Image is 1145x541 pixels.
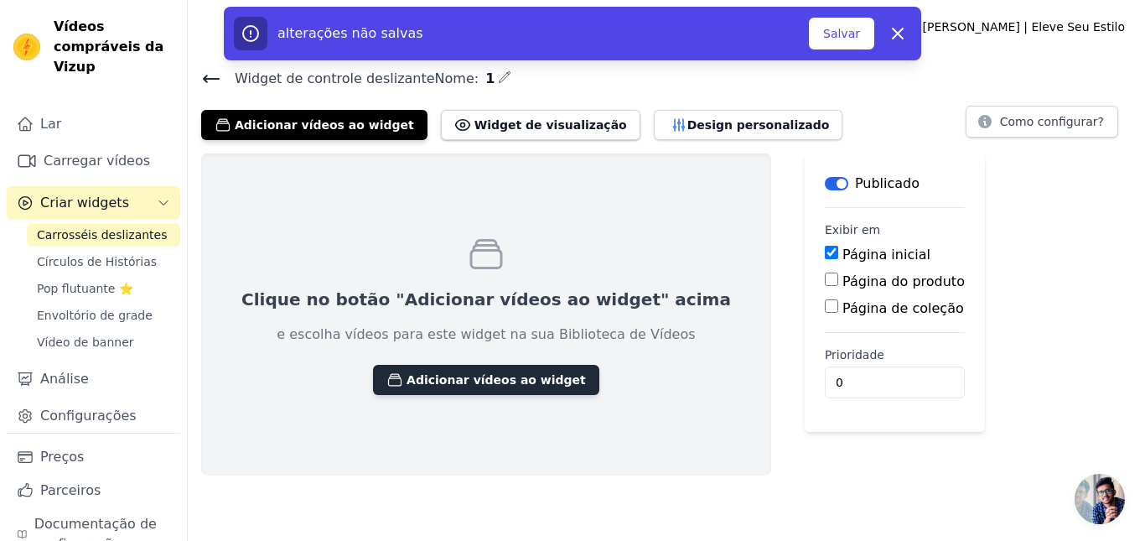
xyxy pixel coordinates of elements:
font: Página do produto [842,273,965,289]
a: Vídeo de banner [27,330,180,354]
button: Salvar [809,18,874,49]
font: Publicado [855,175,920,191]
a: Lar [7,107,180,141]
button: Criar widgets [7,186,180,220]
font: Widget de controle deslizante [235,70,435,86]
font: Carregar vídeos [44,153,150,169]
font: Exibir em [825,223,880,237]
a: Parceiros [7,474,180,507]
a: Configurações [7,399,180,433]
font: alterações não salvas [277,25,423,41]
font: Salvar [823,27,860,40]
button: Como configurar? [966,106,1118,138]
button: Adicionar vídeos ao widget [201,110,427,140]
font: Vídeo de banner [37,336,134,349]
a: Preços [7,440,180,474]
div: Editar nome [498,67,511,90]
font: 1 [485,70,495,86]
font: Parceiros [40,482,101,498]
font: Página de coleção [842,300,964,316]
font: Criar widgets [40,195,129,211]
font: Preços [40,449,84,465]
a: Envoltório de grade [27,304,180,327]
font: e escolha vídeos para este widget na sua Biblioteca de Vídeos [277,326,695,342]
font: Círculos de Histórias [37,255,157,268]
div: Bate-papo aberto [1075,474,1125,524]
font: Adicionar vídeos ao widget [407,373,586,387]
font: Pop flutuante ⭐ [37,282,133,295]
a: Pop flutuante ⭐ [27,277,180,300]
font: Adicionar vídeos ao widget [235,118,414,132]
a: Carregar vídeos [7,144,180,178]
font: Análise [40,371,89,387]
button: Widget de visualização [441,110,640,140]
font: Carrosséis deslizantes [37,228,167,242]
font: Configurações [40,408,137,424]
button: Adicionar vídeos ao widget [373,365,599,395]
font: Como configurar? [1000,115,1104,128]
font: Widget de visualização [474,118,627,132]
font: Página inicial [842,247,930,263]
font: Prioridade [825,348,884,362]
font: Clique no botão "Adicionar vídeos ao widget" acima [241,289,731,310]
a: Como configurar? [966,117,1118,133]
button: Design personalizado [654,110,843,140]
a: Círculos de Histórias [27,250,180,273]
font: Envoltório de grade [37,309,153,322]
font: Design personalizado [687,118,830,132]
a: Carrosséis deslizantes [27,223,180,247]
font: Lar [40,116,61,132]
a: Análise [7,362,180,396]
font: Nome: [435,70,479,86]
